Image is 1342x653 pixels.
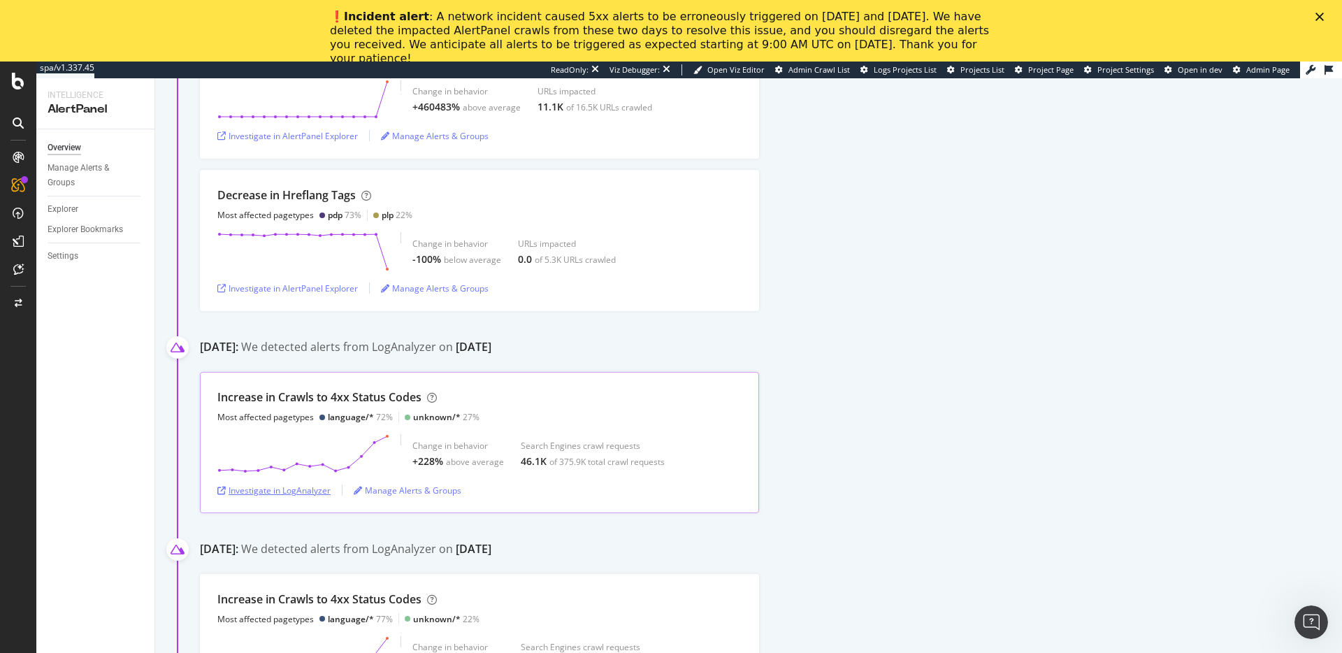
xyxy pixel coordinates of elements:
a: Investigate in AlertPanel Explorer [217,130,358,142]
div: AlertPanel [48,101,143,117]
a: Open Viz Editor [693,64,765,76]
div: Search Engines crawl requests [521,641,665,653]
div: [DATE]: [200,541,238,560]
div: Overview [48,141,81,155]
div: Settings [48,249,78,264]
iframe: Intercom live chat [1294,605,1328,639]
div: Most affected pagetypes [217,613,314,625]
div: -100% [412,252,441,266]
div: Change in behavior [412,238,501,250]
div: Increase in Crawls to 4xx Status Codes [217,591,421,608]
button: Manage Alerts & Groups [381,124,489,147]
button: Manage Alerts & Groups [354,479,461,501]
div: 22% [413,613,479,625]
div: [DATE]: [200,339,238,358]
a: spa/v1.337.45 [36,62,94,78]
div: 77% [328,613,393,625]
div: of 16.5K URLs crawled [566,101,652,113]
div: Manage Alerts & Groups [48,161,131,190]
div: +228% [412,454,443,468]
span: Project Settings [1097,64,1154,75]
div: Viz Debugger: [609,64,660,76]
div: of 375.9K total crawl requests [549,456,665,468]
div: ❗️ : A network incident caused 5xx alerts to be erroneously triggered on [DATE] and [DATE]. We ha... [330,10,990,66]
a: Investigate in LogAnalyzer [217,485,331,496]
div: below average [444,254,501,266]
a: Projects List [947,64,1004,76]
div: 0.0 [518,252,532,266]
a: Manage Alerts & Groups [381,282,489,294]
div: Explorer Bookmarks [48,222,123,237]
a: Manage Alerts & Groups [381,130,489,142]
div: language/* [328,411,374,423]
button: Investigate in AlertPanel Explorer [217,277,358,299]
b: Incident alert [344,10,429,23]
div: pdp [328,209,342,221]
a: Admin Crawl List [775,64,850,76]
div: Most affected pagetypes [217,411,314,423]
button: Manage Alerts & Groups [381,277,489,299]
a: Investigate in AlertPanel Explorer [217,282,358,294]
span: Open in dev [1178,64,1222,75]
a: Project Page [1015,64,1074,76]
div: Change in behavior [412,85,521,97]
div: We detected alerts from LogAnalyzer on [241,541,491,560]
div: [DATE] [456,541,491,557]
div: Increase in Crawls to 4xx Status Codes [217,389,421,406]
a: Explorer [48,202,145,217]
button: Investigate in AlertPanel Explorer [217,124,358,147]
div: Search Engines crawl requests [521,440,665,452]
button: Investigate in LogAnalyzer [217,479,331,501]
a: Project Settings [1084,64,1154,76]
div: unknown/* [413,613,461,625]
div: Explorer [48,202,78,217]
span: Projects List [960,64,1004,75]
a: Manage Alerts & Groups [48,161,145,190]
div: URLs impacted [518,238,616,250]
div: 73% [328,209,361,221]
span: Open Viz Editor [707,64,765,75]
div: 22% [382,209,412,221]
div: 72% [328,411,393,423]
a: Logs Projects List [860,64,937,76]
div: ReadOnly: [551,64,589,76]
div: of 5.3K URLs crawled [535,254,616,266]
span: Project Page [1028,64,1074,75]
div: URLs impacted [537,85,652,97]
div: 11.1K [537,100,563,114]
a: Settings [48,249,145,264]
a: Admin Page [1233,64,1290,76]
div: 46.1K [521,454,547,468]
a: Overview [48,141,145,155]
div: spa/v1.337.45 [36,62,94,73]
span: Logs Projects List [874,64,937,75]
div: unknown/* [413,411,461,423]
div: We detected alerts from LogAnalyzer on [241,339,491,358]
div: language/* [328,613,374,625]
span: Admin Page [1246,64,1290,75]
div: [DATE] [456,339,491,355]
div: above average [463,101,521,113]
div: Close [1315,13,1329,21]
a: Open in dev [1164,64,1222,76]
div: +460483% [412,100,460,114]
span: Admin Crawl List [788,64,850,75]
div: Most affected pagetypes [217,209,314,221]
a: Manage Alerts & Groups [354,485,461,496]
div: Intelligence [48,89,143,101]
div: Decrease in Hreflang Tags [217,187,356,203]
div: plp [382,209,394,221]
a: Explorer Bookmarks [48,222,145,237]
div: 27% [413,411,479,423]
div: Change in behavior [412,641,504,653]
div: Change in behavior [412,440,504,452]
div: above average [446,456,504,468]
